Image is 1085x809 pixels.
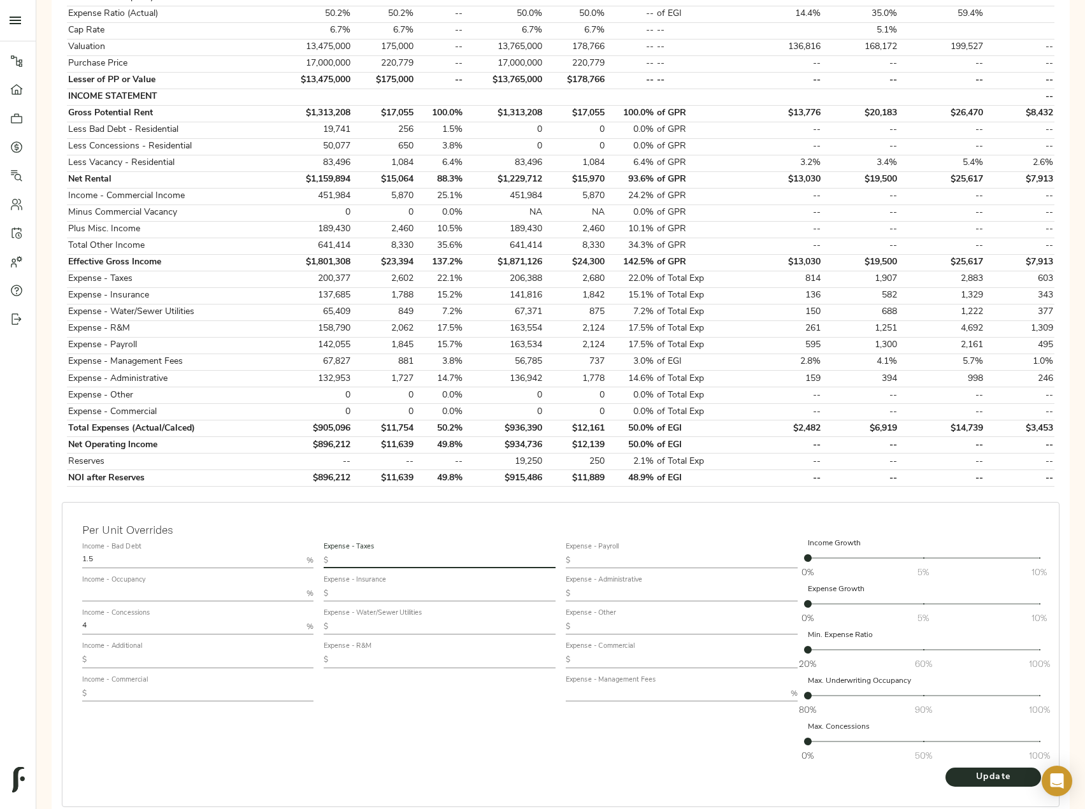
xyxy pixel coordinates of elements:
span: 5% [917,612,929,624]
td: 150 [739,304,823,320]
label: Income - Concessions [82,610,150,617]
td: -- [822,188,899,204]
td: -- [822,204,899,221]
td: 603 [985,271,1054,287]
td: 34.3% [607,238,656,254]
td: 3.0% [607,354,656,370]
td: 17.5% [607,320,656,337]
td: 6.4% [607,155,656,171]
td: -- [739,221,823,238]
td: of EGI [656,6,739,22]
td: -- [607,6,656,22]
td: -- [822,138,899,155]
td: INCOME STATEMENT [67,89,275,105]
td: 0.0% [607,138,656,155]
td: $20,183 [822,105,899,122]
td: Income - Commercial Income [67,188,275,204]
td: $19,500 [822,171,899,188]
td: of GPR [656,155,739,171]
td: 22.0% [607,271,656,287]
td: 50.0% [543,6,607,22]
td: 3.2% [739,155,823,171]
td: 1.5% [415,122,464,138]
td: 15.1% [607,287,656,304]
td: 14.4% [739,6,823,22]
td: 4.1% [822,354,899,370]
td: of Total Exp [656,371,739,387]
td: 2.6% [985,155,1054,171]
td: Expense - R&M [67,320,275,337]
td: 3.8% [415,138,464,155]
label: Expense - Administrative [566,576,642,583]
td: 7.2% [415,304,464,320]
td: 6.7% [464,22,543,39]
td: $26,470 [899,105,985,122]
td: of GPR [656,171,739,188]
td: $13,030 [739,254,823,271]
td: Valuation [67,39,275,55]
td: of Total Exp [656,287,739,304]
td: Effective Gross Income [67,254,275,271]
td: of EGI [656,354,739,370]
td: 0.0% [607,204,656,221]
td: 0 [464,387,543,404]
td: 50.0% [464,6,543,22]
td: 0 [543,122,607,138]
td: of Total Exp [656,304,739,320]
td: -- [739,138,823,155]
td: 5.4% [899,155,985,171]
td: 641,414 [275,238,352,254]
td: Net Rental [67,171,275,188]
td: NA [543,204,607,221]
td: 178,766 [543,39,607,55]
td: of GPR [656,221,739,238]
label: Expense - Commercial [566,643,635,650]
td: -- [739,188,823,204]
td: 451,984 [464,188,543,204]
td: $25,617 [899,171,985,188]
td: -- [739,72,823,89]
td: 25.1% [415,188,464,204]
td: -- [822,122,899,138]
td: 2,680 [543,271,607,287]
img: logo [12,767,25,792]
td: -- [656,22,739,39]
td: $7,913 [985,254,1054,271]
td: $17,055 [543,105,607,122]
td: -- [739,122,823,138]
td: -- [656,55,739,72]
td: -- [656,72,739,89]
td: Expense - Payroll [67,337,275,354]
td: $17,055 [352,105,415,122]
td: -- [899,72,985,89]
td: $24,300 [543,254,607,271]
td: Minus Commercial Vacancy [67,204,275,221]
label: Expense - Payroll [566,543,619,550]
span: 10% [1031,612,1047,624]
span: 0% [801,566,814,578]
td: -- [899,122,985,138]
label: Expense - R&M [324,643,371,650]
td: Expense - Management Fees [67,354,275,370]
td: 688 [822,304,899,320]
td: 1,842 [543,287,607,304]
td: -- [985,55,1054,72]
td: -- [739,204,823,221]
td: 175,000 [352,39,415,55]
td: 17,000,000 [464,55,543,72]
span: 80% [799,703,816,716]
td: 595 [739,337,823,354]
td: 343 [985,287,1054,304]
td: of GPR [656,105,739,122]
td: 35.6% [415,238,464,254]
td: Expense - Insurance [67,287,275,304]
span: 50% [915,749,932,762]
td: 1,300 [822,337,899,354]
td: $8,432 [985,105,1054,122]
td: -- [899,238,985,254]
span: 0% [801,612,814,624]
td: 2.8% [739,354,823,370]
td: 2,124 [543,337,607,354]
td: 5,870 [543,188,607,204]
td: 6.4% [415,155,464,171]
